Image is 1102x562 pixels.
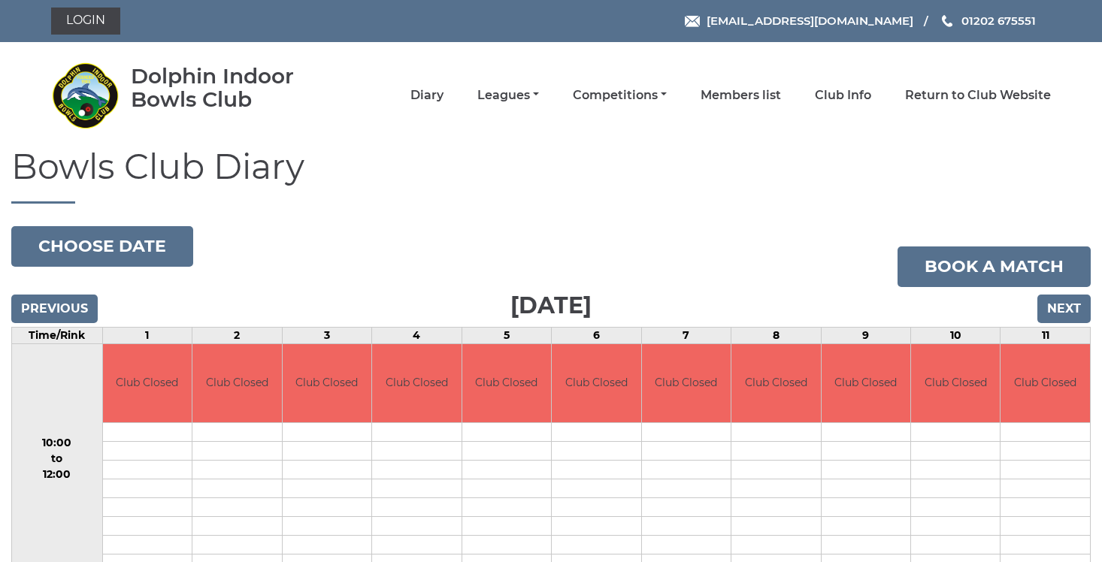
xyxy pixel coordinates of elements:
[372,344,461,423] td: Club Closed
[911,344,1000,423] td: Club Closed
[641,327,731,343] td: 7
[12,327,103,343] td: Time/Rink
[961,14,1036,28] span: 01202 675551
[821,327,910,343] td: 9
[410,87,444,104] a: Diary
[815,87,871,104] a: Club Info
[731,327,821,343] td: 8
[685,16,700,27] img: Email
[462,344,551,423] td: Club Closed
[282,327,371,343] td: 3
[283,344,371,423] td: Club Closed
[1001,344,1090,423] td: Club Closed
[707,14,913,28] span: [EMAIL_ADDRESS][DOMAIN_NAME]
[822,344,910,423] td: Club Closed
[701,87,781,104] a: Members list
[940,12,1036,29] a: Phone us 01202 675551
[51,62,119,129] img: Dolphin Indoor Bowls Club
[51,8,120,35] a: Login
[192,344,281,423] td: Club Closed
[477,87,539,104] a: Leagues
[552,344,640,423] td: Club Closed
[642,344,731,423] td: Club Closed
[942,15,952,27] img: Phone us
[685,12,913,29] a: Email [EMAIL_ADDRESS][DOMAIN_NAME]
[11,226,193,267] button: Choose date
[898,246,1091,287] a: Book a match
[731,344,820,423] td: Club Closed
[911,327,1001,343] td: 10
[1037,295,1091,323] input: Next
[905,87,1051,104] a: Return to Club Website
[103,344,192,423] td: Club Closed
[131,65,338,111] div: Dolphin Indoor Bowls Club
[11,148,1091,204] h1: Bowls Club Diary
[552,327,641,343] td: 6
[11,295,98,323] input: Previous
[462,327,551,343] td: 5
[573,87,667,104] a: Competitions
[102,327,192,343] td: 1
[372,327,462,343] td: 4
[192,327,282,343] td: 2
[1001,327,1091,343] td: 11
